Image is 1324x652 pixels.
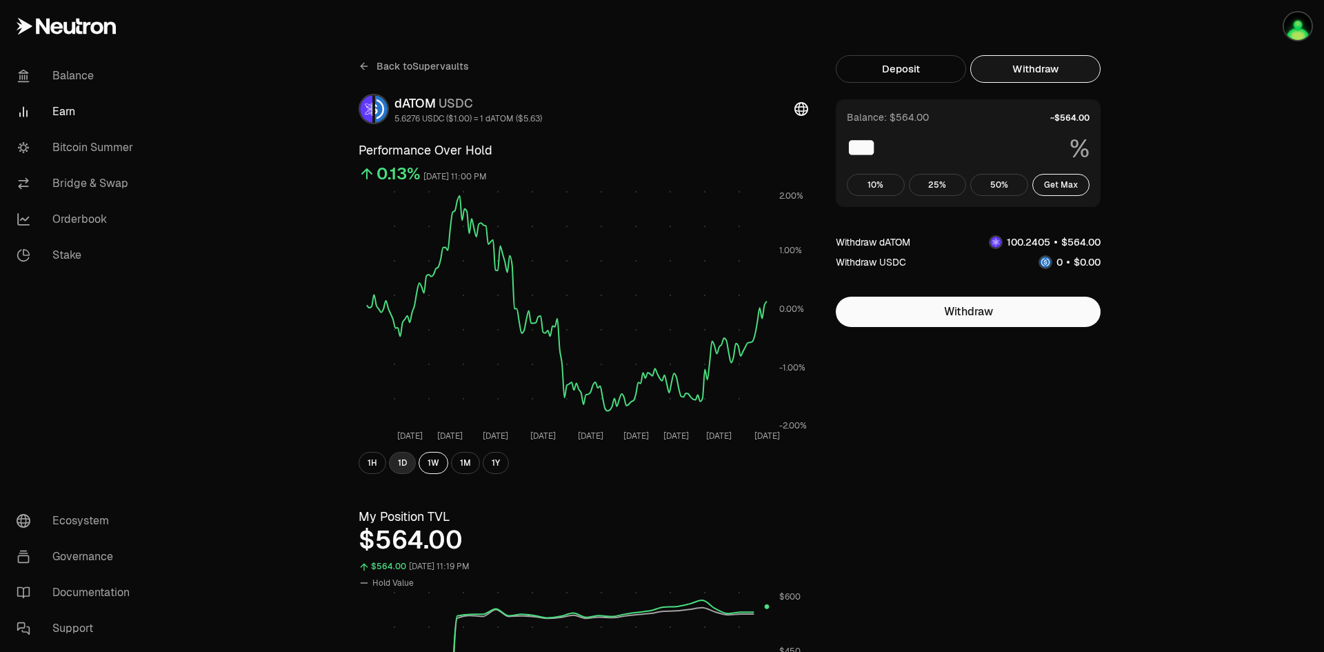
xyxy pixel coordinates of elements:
[970,174,1028,196] button: 50%
[437,431,463,442] tspan: [DATE]
[423,169,487,185] div: [DATE] 11:00 PM
[409,559,470,575] div: [DATE] 11:19 PM
[1032,174,1090,196] button: Get Max
[970,55,1101,83] button: Withdraw
[779,304,804,315] tspan: 0.00%
[1070,135,1090,163] span: %
[359,507,808,526] h3: My Position TVL
[6,611,149,646] a: Support
[847,174,905,196] button: 10%
[375,95,388,123] img: USDC Logo
[360,95,372,123] img: dATOM Logo
[483,452,509,474] button: 1Y
[779,190,803,201] tspan: 2.00%
[578,431,603,442] tspan: [DATE]
[706,431,732,442] tspan: [DATE]
[836,55,966,83] button: Deposit
[394,113,542,124] div: 5.6276 USDC ($1.00) = 1 dATOM ($5.63)
[6,539,149,575] a: Governance
[377,163,421,185] div: 0.13%
[6,58,149,94] a: Balance
[419,452,448,474] button: 1W
[439,95,473,111] span: USDC
[6,237,149,273] a: Stake
[530,431,556,442] tspan: [DATE]
[6,94,149,130] a: Earn
[1040,257,1051,268] img: USDC Logo
[779,591,801,602] tspan: $600
[451,452,480,474] button: 1M
[359,55,469,77] a: Back toSupervaults
[836,255,906,269] div: Withdraw USDC
[836,235,910,249] div: Withdraw dATOM
[6,503,149,539] a: Ecosystem
[394,94,542,113] div: dATOM
[779,245,802,256] tspan: 1.00%
[377,59,469,73] span: Back to Supervaults
[6,130,149,166] a: Bitcoin Summer
[623,431,649,442] tspan: [DATE]
[909,174,967,196] button: 25%
[836,297,1101,327] button: Withdraw
[990,237,1001,248] img: dATOM Logo
[779,362,805,373] tspan: -1.00%
[371,559,406,575] div: $564.00
[359,526,808,554] div: $564.00
[359,452,386,474] button: 1H
[372,577,414,589] span: Hold Value
[389,452,416,474] button: 1D
[6,201,149,237] a: Orderbook
[1284,12,1312,40] img: picsou
[847,110,929,124] div: Balance: $564.00
[359,141,808,160] h3: Performance Over Hold
[483,431,508,442] tspan: [DATE]
[663,431,689,442] tspan: [DATE]
[754,431,780,442] tspan: [DATE]
[779,420,807,431] tspan: -2.00%
[6,575,149,611] a: Documentation
[6,166,149,201] a: Bridge & Swap
[397,431,423,442] tspan: [DATE]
